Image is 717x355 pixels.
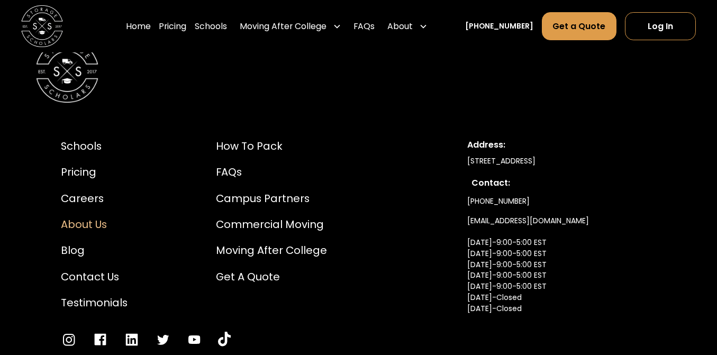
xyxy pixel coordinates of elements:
[216,269,327,285] a: Get a Quote
[383,12,431,41] div: About
[155,332,171,348] a: Go to Twitter
[21,5,63,47] a: home
[353,12,375,41] a: FAQs
[216,191,327,207] a: Campus Partners
[61,269,128,285] a: Contact Us
[625,12,696,40] a: Log In
[61,165,128,180] a: Pricing
[61,295,128,311] a: Testimonials
[235,12,345,41] div: Moving After College
[186,332,202,348] a: Go to YouTube
[467,139,656,151] div: Address:
[61,243,128,259] a: Blog
[159,12,186,41] a: Pricing
[542,12,617,40] a: Get a Quote
[61,332,77,348] a: Go to Instagram
[465,21,533,32] a: [PHONE_NUMBER]
[240,20,326,33] div: Moving After College
[61,191,128,207] a: Careers
[61,139,128,154] a: Schools
[93,332,108,348] a: Go to Facebook
[61,217,128,233] a: About Us
[387,20,413,33] div: About
[195,12,227,41] a: Schools
[218,332,231,348] a: Go to YouTube
[216,165,327,180] a: FAQs
[216,217,327,233] a: Commercial Moving
[216,243,327,259] a: Moving After College
[36,40,99,103] img: Storage Scholars Logomark.
[216,139,327,154] a: How to Pack
[467,211,589,340] a: [EMAIL_ADDRESS][DOMAIN_NAME][DATE]-9:00-5:00 EST[DATE]-9:00-5:00 EST[DATE]-9:00-5:00 EST[DATE]-9:...
[467,192,530,211] a: [PHONE_NUMBER]
[467,156,656,167] div: [STREET_ADDRESS]
[471,177,652,189] div: Contact:
[126,12,151,41] a: Home
[124,332,140,348] a: Go to LinkedIn
[21,5,63,47] img: Storage Scholars main logo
